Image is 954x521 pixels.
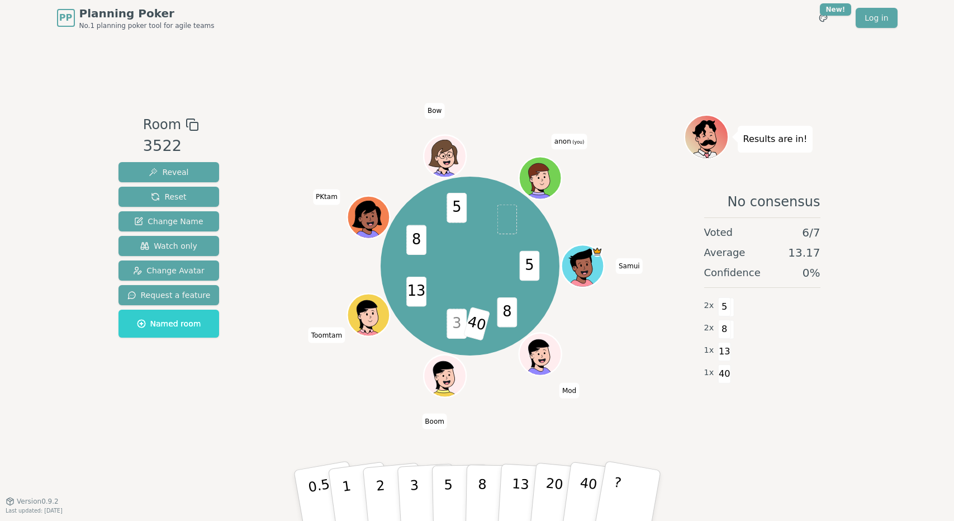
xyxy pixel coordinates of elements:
[704,245,746,260] span: Average
[559,383,579,399] span: Click to change your name
[137,318,201,329] span: Named room
[552,134,587,149] span: Click to change your name
[118,187,220,207] button: Reset
[406,225,426,255] span: 8
[57,6,215,30] a: PPPlanning PokerNo.1 planning poker tool for agile teams
[520,158,560,198] button: Click to change your avatar
[718,320,731,339] span: 8
[592,246,602,257] span: Samui is the host
[743,131,808,147] p: Results are in!
[79,6,215,21] span: Planning Poker
[59,11,72,25] span: PP
[803,265,820,281] span: 0 %
[127,290,211,301] span: Request a feature
[308,327,345,343] span: Click to change your name
[143,135,199,158] div: 3522
[118,162,220,182] button: Reveal
[820,3,852,16] div: New!
[520,251,540,281] span: 5
[425,103,444,119] span: Click to change your name
[571,140,585,145] span: (you)
[134,216,203,227] span: Change Name
[6,508,63,514] span: Last updated: [DATE]
[118,211,220,231] button: Change Name
[17,497,59,506] span: Version 0.9.2
[718,297,731,316] span: 5
[118,260,220,281] button: Change Avatar
[856,8,897,28] a: Log in
[802,225,820,240] span: 6 / 7
[151,191,186,202] span: Reset
[616,258,643,274] span: Click to change your name
[140,240,197,252] span: Watch only
[313,189,340,205] span: Click to change your name
[118,310,220,338] button: Named room
[727,193,820,211] span: No consensus
[704,367,714,379] span: 1 x
[718,342,731,361] span: 13
[704,344,714,357] span: 1 x
[813,8,833,28] button: New!
[497,297,518,328] span: 8
[422,414,447,429] span: Click to change your name
[447,193,467,223] span: 5
[704,225,733,240] span: Voted
[788,245,820,260] span: 13.17
[143,115,181,135] span: Room
[133,265,205,276] span: Change Avatar
[704,300,714,312] span: 2 x
[704,322,714,334] span: 2 x
[704,265,761,281] span: Confidence
[463,307,490,341] span: 40
[718,364,731,383] span: 40
[6,497,59,506] button: Version0.9.2
[149,167,188,178] span: Reveal
[406,277,426,307] span: 13
[79,21,215,30] span: No.1 planning poker tool for agile teams
[118,236,220,256] button: Watch only
[447,309,467,339] span: 3
[118,285,220,305] button: Request a feature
